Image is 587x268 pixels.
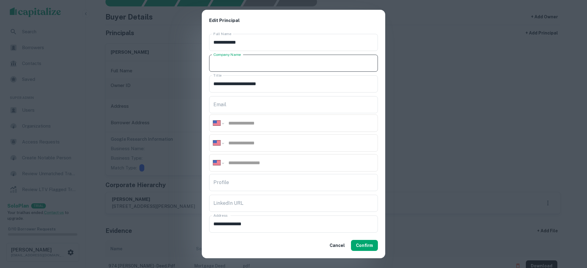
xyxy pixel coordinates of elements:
label: Company Name [213,52,241,57]
iframe: Chat Widget [556,219,587,248]
button: Cancel [327,240,347,251]
label: Full Name [213,31,231,36]
label: Address [213,213,227,218]
h2: Edit Principal [202,10,385,31]
button: Confirm [351,240,378,251]
label: Title [213,73,222,78]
